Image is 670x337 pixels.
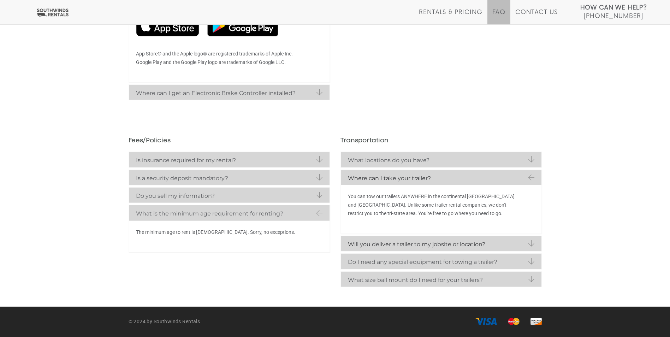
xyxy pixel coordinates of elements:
[129,170,330,185] a: Is a security deposit mandatory?
[136,209,322,218] strong: What is the minimum age requirement for renting?
[348,257,534,267] strong: Do I need any special equipment for towing a trailer?
[580,4,647,19] a: How Can We Help? [PHONE_NUMBER]
[136,155,322,165] strong: Is insurance required for my rental?
[136,173,322,183] strong: Is a security deposit mandatory?
[341,152,541,167] a: What locations do you have?
[129,152,330,167] a: Is insurance required for my rental?
[348,155,534,165] strong: What locations do you have?
[515,9,557,24] a: Contact Us
[129,205,330,220] a: What is the minimum age requirement for renting?
[35,8,70,17] img: Southwinds Rentals Logo
[348,275,534,285] strong: What size ball mount do I need for your trailers?
[207,15,278,36] img: Get it on Google Play
[341,170,541,185] a: Where can I take your trailer?
[419,9,482,24] a: Rentals & Pricing
[580,4,647,11] strong: How Can We Help?
[136,228,308,236] p: The minimum age to rent is [DEMOGRAPHIC_DATA]. Sorry, no exceptions.
[136,39,308,66] p: App Store® and the Apple logo® are registered trademarks of Apple Inc. Google Play and the Google...
[508,318,520,325] img: master card
[136,15,199,36] img: Download on the App Store
[475,318,497,325] img: visa
[341,254,541,269] a: Do I need any special equipment for towing a trailer?
[136,191,322,201] strong: Do you sell my information?
[129,319,200,324] strong: © 2024 by Southwinds Rentals
[348,173,534,183] strong: Where can I take your trailer?
[530,318,542,325] img: discover
[129,188,330,203] a: Do you sell my information?
[348,192,520,218] p: You can tow our trailers ANYWHERE in the continental [GEOGRAPHIC_DATA] and [GEOGRAPHIC_DATA]. Unl...
[129,137,330,144] h3: Fees/Policies
[136,88,322,98] strong: Where can I get an Electronic Brake Controller installed?
[492,9,506,24] a: FAQ
[341,272,541,287] a: What size ball mount do I need for your trailers?
[348,240,534,249] strong: Will you deliver a trailer to my jobsite or location?
[341,236,541,251] a: Will you deliver a trailer to my jobsite or location?
[584,13,643,20] span: [PHONE_NUMBER]
[129,85,330,100] a: Where can I get an Electronic Brake Controller installed?
[340,137,542,144] h3: Transportation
